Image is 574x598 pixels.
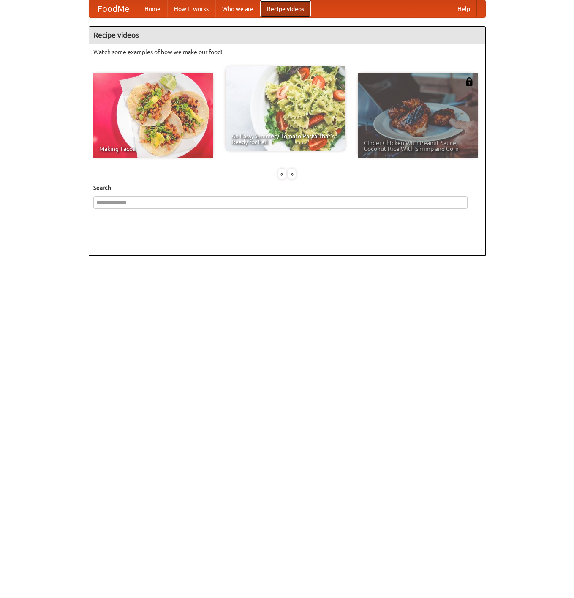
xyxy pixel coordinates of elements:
h5: Search [93,183,481,192]
div: « [278,169,286,179]
p: Watch some examples of how we make our food! [93,48,481,56]
a: Home [138,0,167,17]
span: Making Tacos [99,146,207,152]
a: An Easy, Summery Tomato Pasta That's Ready for Fall [226,66,345,151]
a: Who we are [215,0,260,17]
a: Recipe videos [260,0,311,17]
img: 483408.png [465,77,473,86]
div: » [288,169,296,179]
a: Making Tacos [93,73,213,158]
span: An Easy, Summery Tomato Pasta That's Ready for Fall [231,133,340,145]
a: Help [451,0,477,17]
h4: Recipe videos [89,27,485,44]
a: How it works [167,0,215,17]
a: FoodMe [89,0,138,17]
